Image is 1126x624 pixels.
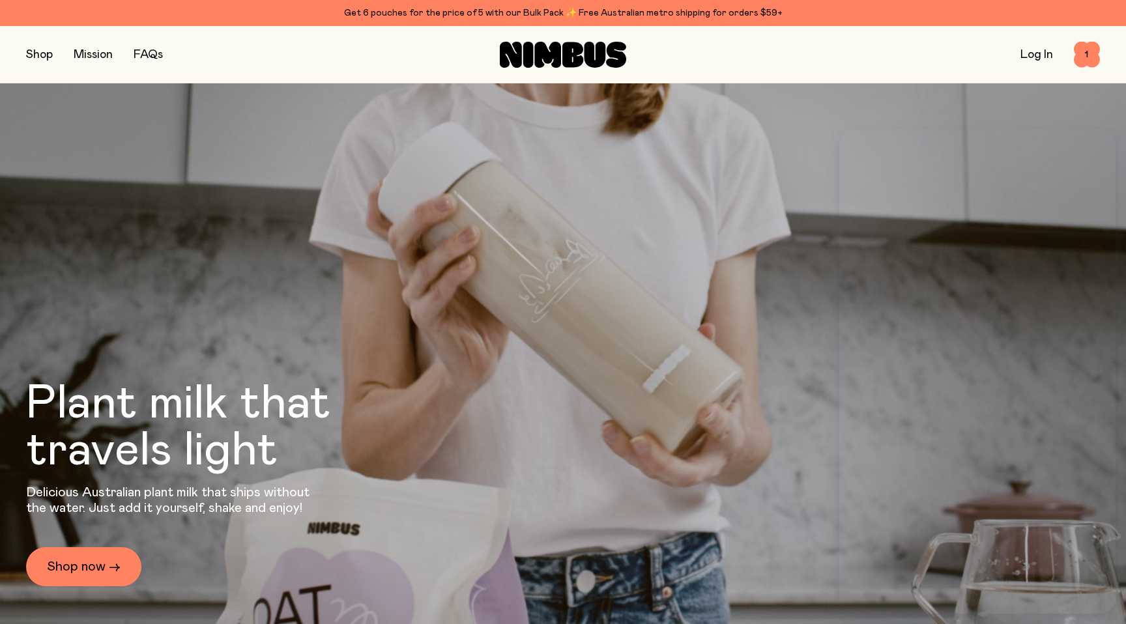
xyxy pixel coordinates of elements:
iframe: Embedded Agent [839,129,1116,614]
button: 1 [1074,42,1100,68]
a: Log In [1020,49,1053,61]
h1: Plant milk that travels light [26,380,401,474]
a: FAQs [134,49,163,61]
div: Get 6 pouches for the price of 5 with our Bulk Pack ✨ Free Australian metro shipping for orders $59+ [26,5,1100,21]
a: Mission [74,49,113,61]
p: Delicious Australian plant milk that ships without the water. Just add it yourself, shake and enjoy! [26,485,318,516]
a: Shop now → [26,547,141,586]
